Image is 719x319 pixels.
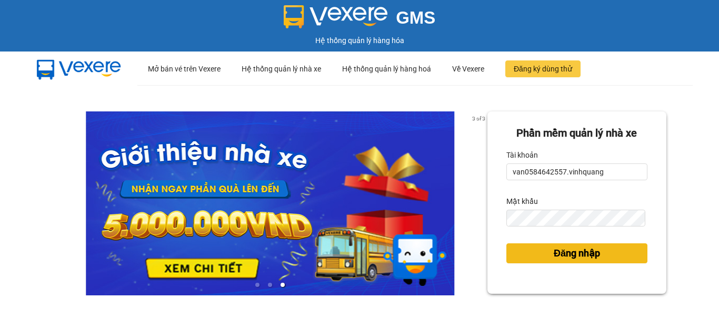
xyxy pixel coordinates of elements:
[284,16,436,24] a: GMS
[469,111,487,125] p: 3 of 3
[506,210,645,227] input: Mật khẩu
[473,111,487,295] button: next slide / item
[342,52,431,86] div: Hệ thống quản lý hàng hoá
[148,52,221,86] div: Mở bán vé trên Vexere
[26,52,132,86] img: mbUUG5Q.png
[506,163,647,180] input: Tài khoản
[452,52,484,86] div: Về Vexere
[506,147,538,163] label: Tài khoản
[255,283,259,287] li: slide item 1
[284,5,388,28] img: logo 2
[505,60,581,77] button: Đăng ký dùng thử
[281,283,285,287] li: slide item 3
[554,246,600,261] span: Đăng nhập
[268,283,272,287] li: slide item 2
[506,243,647,263] button: Đăng nhập
[506,125,647,141] div: Phần mềm quản lý nhà xe
[514,63,572,75] span: Đăng ký dùng thử
[506,193,538,210] label: Mật khẩu
[3,35,716,46] div: Hệ thống quản lý hàng hóa
[242,52,321,86] div: Hệ thống quản lý nhà xe
[53,111,67,295] button: previous slide / item
[396,8,435,27] span: GMS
